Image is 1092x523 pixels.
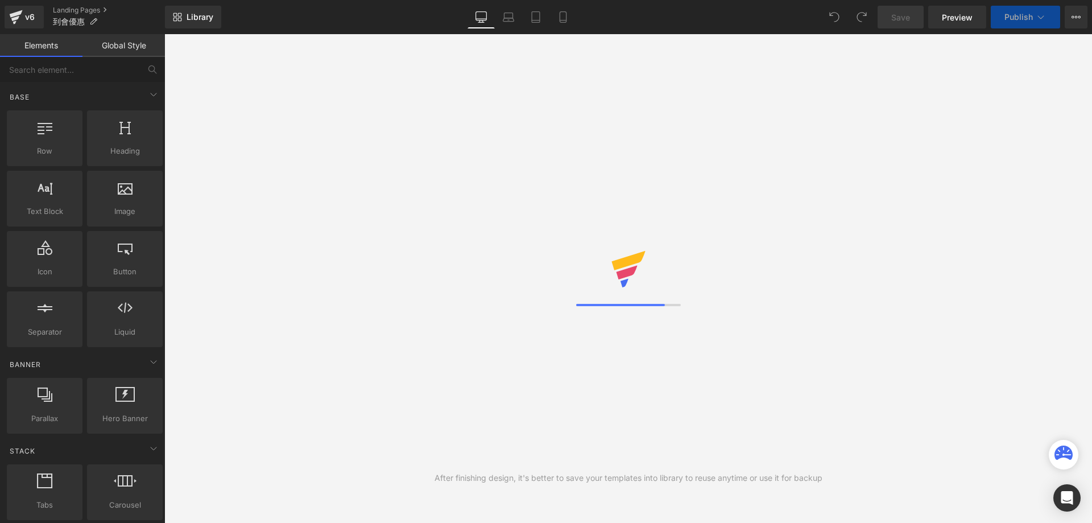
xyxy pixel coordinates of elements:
button: Undo [823,6,846,28]
span: Preview [942,11,973,23]
span: Separator [10,326,79,338]
div: Open Intercom Messenger [1053,484,1081,512]
span: Save [891,11,910,23]
button: Redo [850,6,873,28]
span: Hero Banner [90,413,159,425]
span: Text Block [10,205,79,217]
span: 到會優惠 [53,17,85,26]
a: Laptop [495,6,522,28]
span: Icon [10,266,79,278]
span: Parallax [10,413,79,425]
span: Row [10,145,79,157]
span: Library [187,12,213,22]
a: Global Style [82,34,165,57]
a: New Library [165,6,221,28]
button: More [1065,6,1087,28]
span: Button [90,266,159,278]
span: Banner [9,359,42,370]
a: Desktop [468,6,495,28]
span: Liquid [90,326,159,338]
span: Tabs [10,499,79,511]
a: Mobile [549,6,577,28]
div: v6 [23,10,37,24]
span: Stack [9,446,36,456]
a: Preview [928,6,986,28]
span: Image [90,205,159,217]
span: Base [9,92,31,102]
div: After finishing design, it's better to save your templates into library to reuse anytime or use i... [435,472,822,484]
span: Carousel [90,499,159,511]
span: Heading [90,145,159,157]
a: Tablet [522,6,549,28]
button: Publish [991,6,1060,28]
span: Publish [1004,13,1033,22]
a: Landing Pages [53,6,165,15]
a: v6 [5,6,44,28]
